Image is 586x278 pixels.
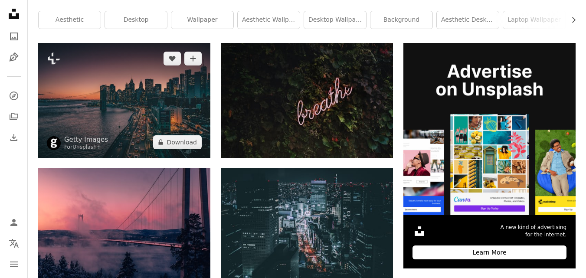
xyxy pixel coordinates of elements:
a: grey full-suspension bridge photography during daytime [38,221,210,229]
a: desktop wallpaper [304,11,366,29]
a: Breathe neon signage [221,96,393,104]
a: Unsplash+ [72,144,101,150]
button: Language [5,235,23,252]
a: Photos [5,28,23,45]
img: The Manhattan Bridge in the evening, USA [38,43,210,157]
button: scroll list to the right [566,11,576,29]
img: Go to Getty Images's profile [47,136,61,150]
a: Download History [5,129,23,146]
img: Breathe neon signage [221,43,393,157]
a: Log in / Sign up [5,214,23,231]
img: file-1631306537910-2580a29a3cfcimage [412,224,426,238]
a: Explore [5,87,23,105]
a: Getty Images [64,135,108,144]
button: Download [153,135,202,149]
a: background [370,11,432,29]
a: laptop wallpaper [503,11,565,29]
a: wallpaper [171,11,233,29]
a: aesthetic [39,11,101,29]
a: Home — Unsplash [5,5,23,24]
button: Like [164,52,181,65]
a: Illustrations [5,49,23,66]
a: aerial photography of city skyline during night time [221,221,393,229]
img: file-1636576776643-80d394b7be57image [403,43,576,215]
a: desktop [105,11,167,29]
div: Learn More [412,245,566,259]
button: Menu [5,255,23,273]
button: Add to Collection [184,52,202,65]
span: A new kind of advertising for the internet. [500,224,566,239]
a: aesthetic desktop [437,11,499,29]
a: Collections [5,108,23,125]
a: A new kind of advertisingfor the internet.Learn More [403,43,576,268]
div: For [64,144,108,151]
a: The Manhattan Bridge in the evening, USA [38,96,210,104]
a: aesthetic wallpaper [238,11,300,29]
